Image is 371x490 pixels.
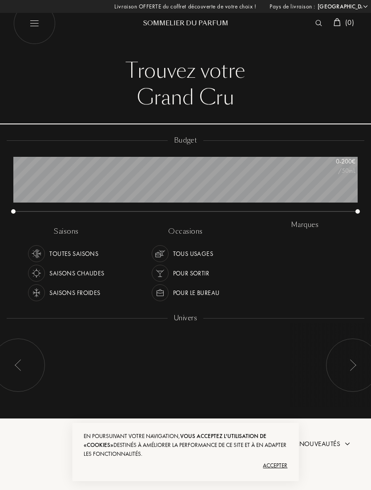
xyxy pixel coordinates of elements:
div: Saisons chaudes [49,265,104,282]
img: usage_occasion_all_white.svg [154,247,166,260]
div: 0 - 200 € [311,157,355,166]
div: Sommelier du Parfum [132,19,239,28]
span: ( 0 ) [345,18,354,27]
div: Pour le bureau [173,284,220,301]
img: usage_occasion_party_white.svg [154,267,166,279]
img: search_icn_white.svg [315,20,322,26]
div: Tous usages [173,245,214,262]
span: Pays de livraison : [270,2,315,11]
div: Pour sortir [173,265,210,282]
div: saisons [48,227,85,237]
img: arr_left.svg [15,359,22,371]
div: occasions [162,227,209,237]
div: Toutes saisons [49,245,98,262]
div: Accepter [84,458,288,473]
div: /50mL [311,166,355,175]
img: usage_season_cold_white.svg [30,287,43,299]
div: Univers [168,313,203,323]
span: vous acceptez l'utilisation de «cookies» [84,432,266,449]
div: marques [285,220,325,230]
div: Saisons froides [49,284,100,301]
img: usage_season_hot_white.svg [30,267,43,279]
div: budget [168,135,204,146]
img: arr_left.svg [349,359,356,371]
img: usage_season_average_white.svg [30,247,43,260]
img: usage_occasion_work_white.svg [154,287,166,299]
div: En poursuivant votre navigation, destinés à améliorer la performance de ce site et à en adapter l... [84,432,288,458]
img: arrow.png [344,440,351,447]
div: Grand Cru [13,84,358,111]
img: cart_white.svg [334,18,341,26]
img: burger_white.png [13,2,56,44]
